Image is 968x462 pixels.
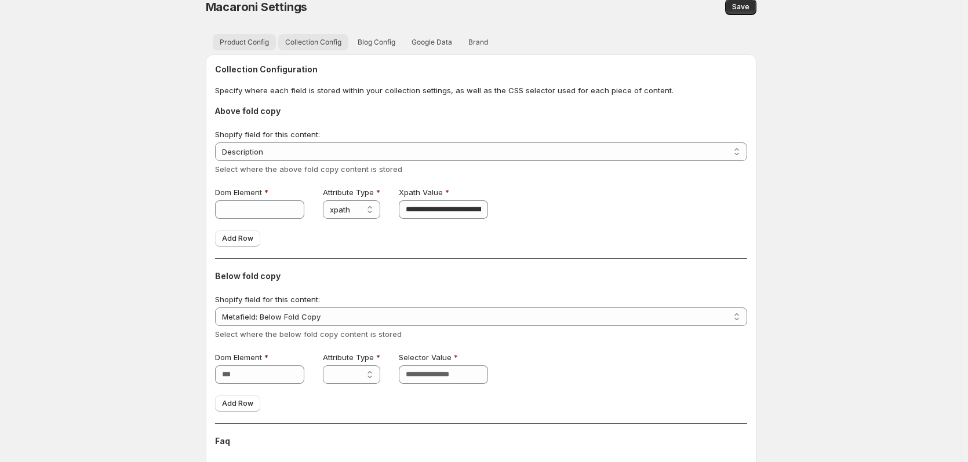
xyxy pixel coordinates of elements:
h3: Faq [215,435,747,447]
span: Add Row [222,234,253,243]
h2: Collection Configuration [215,64,747,75]
span: Add Row [222,399,253,408]
span: Xpath Value [399,188,443,197]
span: Select where the above fold copy content is stored [215,164,402,174]
span: Collection Config [285,38,341,47]
span: Product Config [220,38,269,47]
span: Save [732,2,749,12]
span: Shopify field for this content: [215,295,320,304]
span: Attribute Type [323,353,374,362]
span: Attribute Type [323,188,374,197]
button: Add Row [215,230,260,247]
span: Google Data [412,38,452,47]
span: Brand [468,38,488,47]
span: Select where the below fold copy content is stored [215,329,402,339]
span: Shopify field for this content: [215,130,320,139]
span: Blog Config [358,38,395,47]
button: Add Row [215,395,260,412]
h3: Above fold copy [215,105,747,117]
h3: Below fold copy [215,270,747,282]
span: Dom Element [215,353,262,362]
span: Dom Element [215,188,262,197]
span: Selector Value [399,353,452,362]
p: Specify where each field is stored within your collection settings, as well as the CSS selector u... [215,85,747,96]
